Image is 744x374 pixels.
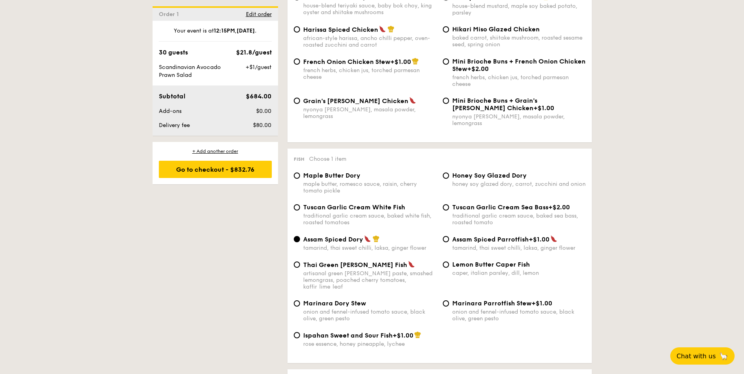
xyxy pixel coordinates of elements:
span: 🦙 [719,352,728,361]
div: house-blend teriyaki sauce, baby bok choy, king oyster and shiitake mushrooms [303,2,437,16]
div: french herbs, chicken jus, torched parmesan cheese [303,67,437,80]
img: icon-chef-hat.a58ddaea.svg [373,235,380,242]
img: icon-spicy.37a8142b.svg [364,235,371,242]
span: +$1/guest [246,64,271,71]
div: maple butter, romesco sauce, raisin, cherry tomato pickle [303,181,437,194]
strong: 12:15PM [214,27,235,34]
span: Mini Brioche Buns + Grain's [PERSON_NAME] Chicken [452,97,537,112]
span: Grain's [PERSON_NAME] Chicken [303,97,408,105]
span: Edit order [246,11,272,18]
div: onion and fennel-infused tomato sauce, black olive, green pesto [452,309,586,322]
span: Choose 1 item [309,156,346,162]
div: house-blend mustard, maple soy baked potato, parsley [452,3,586,16]
span: Fish [294,156,304,162]
div: tamarind, thai sweet chilli, laksa, ginger flower [303,245,437,251]
input: Lemon Butter Caper Fishcaper, italian parsley, dill, lemon [443,261,449,268]
input: Maple Butter Dorymaple butter, romesco sauce, raisin, cherry tomato pickle [294,172,300,179]
span: +$1.00 [393,332,413,339]
input: Mini Brioche Buns + Grain's [PERSON_NAME] Chicken+$1.00nyonya [PERSON_NAME], masala powder, lemon... [443,98,449,104]
input: Marinara Parrotfish Stew+$1.00onion and fennel-infused tomato sauce, black olive, green pesto [443,300,449,307]
span: French Onion Chicken Stew [303,58,390,65]
div: $21.8/guest [236,48,272,57]
div: artisanal green [PERSON_NAME] paste, smashed lemongrass, poached cherry tomatoes, kaffir lime leaf [303,270,437,290]
input: French Onion Chicken Stew+$1.00french herbs, chicken jus, torched parmesan cheese [294,58,300,65]
strong: [DATE] [236,27,255,34]
div: Your event is at , . [159,27,272,42]
div: honey soy glazed dory, carrot, zucchini and onion [452,181,586,187]
span: Marinara Parrotfish Stew [452,300,531,307]
input: Harissa Spiced Chickenafrican-style harissa, ancho chilli pepper, oven-roasted zucchini and carrot [294,26,300,33]
img: icon-spicy.37a8142b.svg [550,235,557,242]
input: Thai Green [PERSON_NAME] Fishartisanal green [PERSON_NAME] paste, smashed lemongrass, poached che... [294,261,300,268]
div: african-style harissa, ancho chilli pepper, oven-roasted zucchini and carrot [303,35,437,48]
span: Ispahan Sweet and Sour Fish [303,332,393,339]
span: +$1.00 [529,236,549,243]
span: Maple Butter Dory [303,172,360,179]
span: Harissa Spiced Chicken [303,26,378,33]
span: +$2.00 [467,65,489,73]
div: onion and fennel-infused tomato sauce, black olive, green pesto [303,309,437,322]
img: icon-chef-hat.a58ddaea.svg [412,58,419,65]
input: Grain's [PERSON_NAME] Chickennyonya [PERSON_NAME], masala powder, lemongrass [294,98,300,104]
span: Hikari Miso Glazed Chicken [452,25,540,33]
div: tamarind, thai sweet chilli, laksa, ginger flower [452,245,586,251]
img: icon-spicy.37a8142b.svg [408,261,415,268]
span: Scandinavian Avocado Prawn Salad [159,64,221,78]
span: Lemon Butter Caper Fish [452,261,530,268]
div: + Add another order [159,148,272,154]
span: +$1.00 [390,58,411,65]
input: Assam Spiced Dorytamarind, thai sweet chilli, laksa, ginger flower [294,236,300,242]
div: traditional garlic cream sauce, baked white fish, roasted tomatoes [303,212,437,226]
div: french herbs, chicken jus, torched parmesan cheese [452,74,586,87]
img: icon-chef-hat.a58ddaea.svg [414,331,421,338]
input: Assam Spiced Parrotfish+$1.00tamarind, thai sweet chilli, laksa, ginger flower [443,236,449,242]
span: $0.00 [256,108,271,114]
input: Ispahan Sweet and Sour Fish+$1.00rose essence, honey pineapple, lychee [294,332,300,338]
input: Honey Soy Glazed Doryhoney soy glazed dory, carrot, zucchini and onion [443,172,449,179]
span: $80.00 [253,122,271,129]
span: Tuscan Garlic Cream Sea Bass [452,203,548,211]
div: traditional garlic cream sauce, baked sea bass, roasted tomato [452,212,586,226]
span: +$1.00 [531,300,552,307]
span: Assam Spiced Parrotfish [452,236,529,243]
span: Thai Green [PERSON_NAME] Fish [303,261,407,269]
div: Go to checkout - $832.76 [159,161,272,178]
span: +$2.00 [548,203,570,211]
span: Chat with us [677,352,716,360]
span: Tuscan Garlic Cream White Fish [303,203,405,211]
span: Add-ons [159,108,182,114]
div: 30 guests [159,48,188,57]
span: +$1.00 [533,104,554,112]
input: Tuscan Garlic Cream Sea Bass+$2.00traditional garlic cream sauce, baked sea bass, roasted tomato [443,204,449,211]
input: Marinara Dory Stewonion and fennel-infused tomato sauce, black olive, green pesto [294,300,300,307]
span: Order 1 [159,11,182,18]
div: baked carrot, shiitake mushroom, roasted sesame seed, spring onion [452,34,586,48]
div: nyonya [PERSON_NAME], masala powder, lemongrass [452,113,586,127]
span: Honey Soy Glazed Dory [452,172,527,179]
input: Tuscan Garlic Cream White Fishtraditional garlic cream sauce, baked white fish, roasted tomatoes [294,204,300,211]
span: Marinara Dory Stew [303,300,366,307]
span: Subtotal [159,93,186,100]
div: rose essence, honey pineapple, lychee [303,341,437,347]
div: nyonya [PERSON_NAME], masala powder, lemongrass [303,106,437,120]
input: Hikari Miso Glazed Chickenbaked carrot, shiitake mushroom, roasted sesame seed, spring onion [443,26,449,33]
img: icon-spicy.37a8142b.svg [379,25,386,33]
button: Chat with us🦙 [670,347,735,365]
img: icon-spicy.37a8142b.svg [409,97,416,104]
span: Mini Brioche Buns + French Onion Chicken Stew [452,58,586,73]
span: Delivery fee [159,122,190,129]
div: caper, italian parsley, dill, lemon [452,270,586,276]
input: Mini Brioche Buns + French Onion Chicken Stew+$2.00french herbs, chicken jus, torched parmesan ch... [443,58,449,65]
img: icon-chef-hat.a58ddaea.svg [387,25,395,33]
span: $684.00 [246,93,271,100]
span: Assam Spiced Dory [303,236,363,243]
